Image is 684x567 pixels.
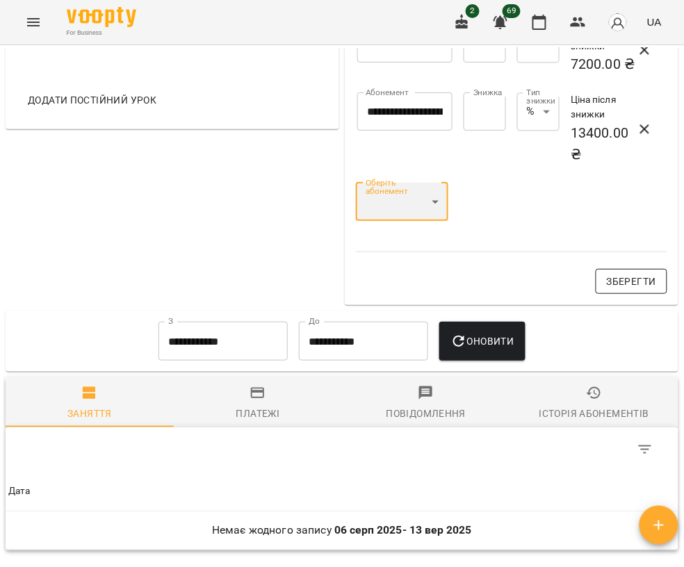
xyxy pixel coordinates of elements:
[607,273,656,290] span: Зберегти
[571,92,640,122] h6: Ціна після знижки
[539,405,649,422] div: Історія абонементів
[356,183,448,222] div: ​
[571,54,640,75] h6: 7200.00 ₴
[8,523,676,539] p: Немає жодного запису
[466,4,480,18] span: 2
[596,269,667,294] button: Зберегти
[67,7,136,27] img: Voopty Logo
[503,4,521,18] span: 69
[17,6,50,39] button: Menu
[236,405,280,422] div: Платежі
[517,92,560,131] div: %
[8,483,31,500] div: Sort
[334,524,472,537] b: 06 серп 2025 - 13 вер 2025
[67,28,136,38] span: For Business
[642,9,667,35] button: UA
[608,13,628,32] img: avatar_s.png
[8,483,676,500] span: Дата
[22,88,162,113] button: Додати постійний урок
[439,322,525,361] button: Оновити
[647,15,662,29] span: UA
[67,405,112,422] div: Заняття
[386,405,466,422] div: Повідомлення
[571,122,640,166] h6: 13400.00 ₴
[6,427,678,472] div: Table Toolbar
[628,433,662,466] button: Фільтр
[450,333,514,350] span: Оновити
[28,92,156,108] span: Додати постійний урок
[8,483,31,500] div: Дата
